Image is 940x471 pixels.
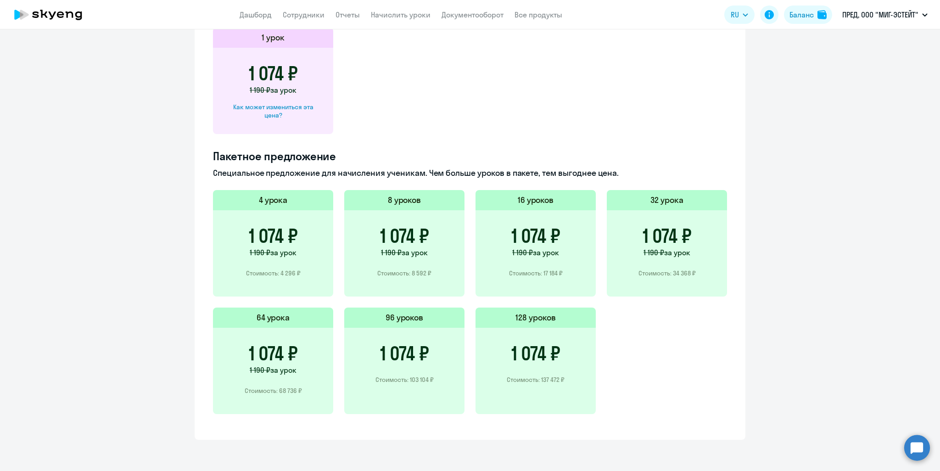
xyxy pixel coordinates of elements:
[250,365,270,375] span: 1 190 ₽
[245,387,302,395] p: Стоимость: 68 736 ₽
[511,225,560,247] h3: 1 074 ₽
[533,248,559,257] span: за урок
[386,312,424,324] h5: 96 уроков
[664,248,690,257] span: за урок
[388,194,421,206] h5: 8 уроков
[262,32,285,44] h5: 1 урок
[509,269,563,277] p: Стоимость: 17 184 ₽
[511,342,560,364] h3: 1 074 ₽
[246,269,301,277] p: Стоимость: 4 296 ₽
[380,225,429,247] h3: 1 074 ₽
[817,10,827,19] img: balance
[518,194,554,206] h5: 16 уроков
[789,9,814,20] div: Баланс
[838,4,932,26] button: ПРЕД, ООО "МИГ-ЭСТЕЙТ"
[381,248,402,257] span: 1 190 ₽
[250,85,270,95] span: 1 190 ₽
[371,10,431,19] a: Начислить уроки
[270,85,297,95] span: за урок
[249,62,298,84] h3: 1 074 ₽
[257,312,290,324] h5: 64 урока
[784,6,832,24] button: Балансbalance
[442,10,504,19] a: Документооборот
[228,103,319,119] div: Как может измениться эта цена?
[375,376,434,384] p: Стоимость: 103 104 ₽
[515,10,562,19] a: Все продукты
[213,167,727,179] p: Специальное предложение для начисления ученикам. Чем больше уроков в пакете, тем выгоднее цена.
[402,248,428,257] span: за урок
[638,269,696,277] p: Стоимость: 34 368 ₽
[380,342,429,364] h3: 1 074 ₽
[270,365,297,375] span: за урок
[283,10,325,19] a: Сотрудники
[512,248,533,257] span: 1 190 ₽
[731,9,739,20] span: RU
[724,6,755,24] button: RU
[643,248,664,257] span: 1 190 ₽
[507,376,565,384] p: Стоимость: 137 472 ₽
[250,248,270,257] span: 1 190 ₽
[377,269,431,277] p: Стоимость: 8 592 ₽
[650,194,683,206] h5: 32 урока
[336,10,360,19] a: Отчеты
[515,312,556,324] h5: 128 уроков
[842,9,918,20] p: ПРЕД, ООО "МИГ-ЭСТЕЙТ"
[249,342,298,364] h3: 1 074 ₽
[240,10,272,19] a: Дашборд
[213,149,727,163] h4: Пакетное предложение
[259,194,288,206] h5: 4 урока
[270,248,297,257] span: за урок
[643,225,692,247] h3: 1 074 ₽
[249,225,298,247] h3: 1 074 ₽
